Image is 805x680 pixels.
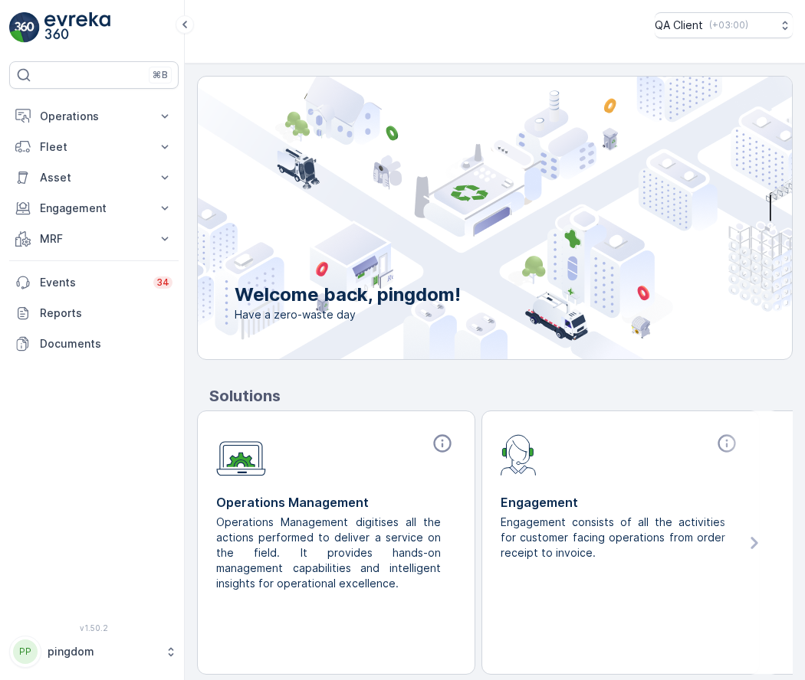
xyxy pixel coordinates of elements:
a: Documents [9,329,179,359]
p: Solutions [209,384,793,407]
p: QA Client [655,18,703,33]
p: Operations Management digitises all the actions performed to deliver a service on the field. It p... [216,515,444,591]
p: Operations Management [216,493,456,512]
span: v 1.50.2 [9,623,179,633]
p: MRF [40,231,148,247]
p: Operations [40,109,148,124]
img: module-icon [501,433,537,476]
p: Reports [40,306,172,321]
span: Have a zero-waste day [235,307,461,322]
p: 34 [156,276,169,289]
p: Documents [40,336,172,351]
img: logo_light-DOdMpM7g.png [44,12,110,43]
img: city illustration [129,77,792,359]
p: ⌘B [153,69,168,81]
p: Fleet [40,139,148,155]
img: module-icon [216,433,266,476]
p: pingdom [48,644,157,659]
a: Events34 [9,267,179,298]
p: Asset [40,170,148,185]
p: Events [40,275,144,290]
button: QA Client(+03:00) [655,12,793,38]
p: Welcome back, pingdom! [235,283,461,307]
p: Engagement consists of all the activities for customer facing operations from order receipt to in... [501,515,728,561]
button: Asset [9,162,179,193]
button: Engagement [9,193,179,224]
button: Operations [9,101,179,132]
button: Fleet [9,132,179,162]
img: logo [9,12,40,43]
p: ( +03:00 ) [709,19,748,31]
p: Engagement [40,201,148,216]
button: MRF [9,224,179,254]
a: Reports [9,298,179,329]
button: PPpingdom [9,636,179,668]
p: Engagement [501,493,741,512]
div: PP [13,639,38,664]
